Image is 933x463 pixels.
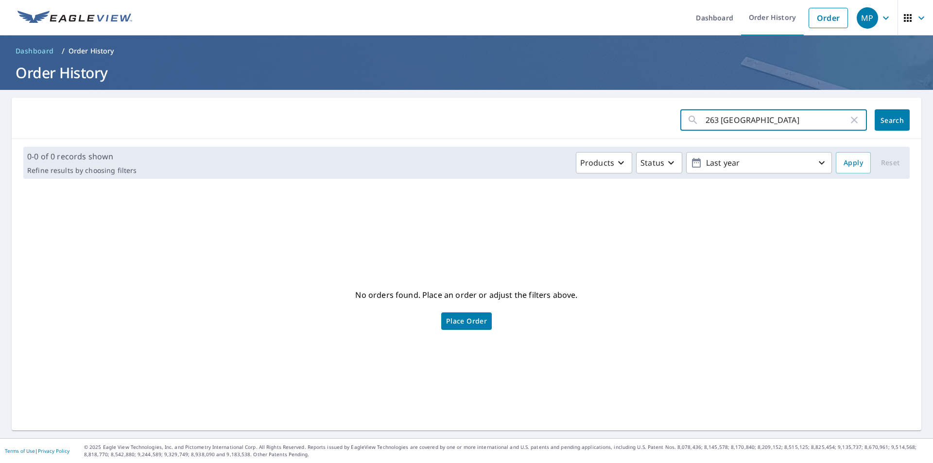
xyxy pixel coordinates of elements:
li: / [62,45,65,57]
p: © 2025 Eagle View Technologies, Inc. and Pictometry International Corp. All Rights Reserved. Repo... [84,444,928,458]
nav: breadcrumb [12,43,921,59]
a: Privacy Policy [38,447,69,454]
span: Place Order [446,319,487,324]
input: Address, Report #, Claim ID, etc. [706,106,848,134]
button: Products [576,152,632,173]
span: Search [882,116,902,125]
p: Order History [69,46,114,56]
p: Refine results by choosing filters [27,166,137,175]
p: Products [580,157,614,169]
button: Search [875,109,910,131]
button: Apply [836,152,871,173]
span: Dashboard [16,46,54,56]
span: Apply [844,157,863,169]
p: Last year [702,154,816,171]
p: 0-0 of 0 records shown [27,151,137,162]
p: | [5,448,69,454]
div: MP [857,7,878,29]
button: Status [636,152,682,173]
a: Dashboard [12,43,58,59]
img: EV Logo [17,11,132,25]
p: Status [640,157,664,169]
a: Place Order [441,312,492,330]
button: Last year [686,152,832,173]
a: Order [809,8,848,28]
p: No orders found. Place an order or adjust the filters above. [355,287,577,303]
a: Terms of Use [5,447,35,454]
h1: Order History [12,63,921,83]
